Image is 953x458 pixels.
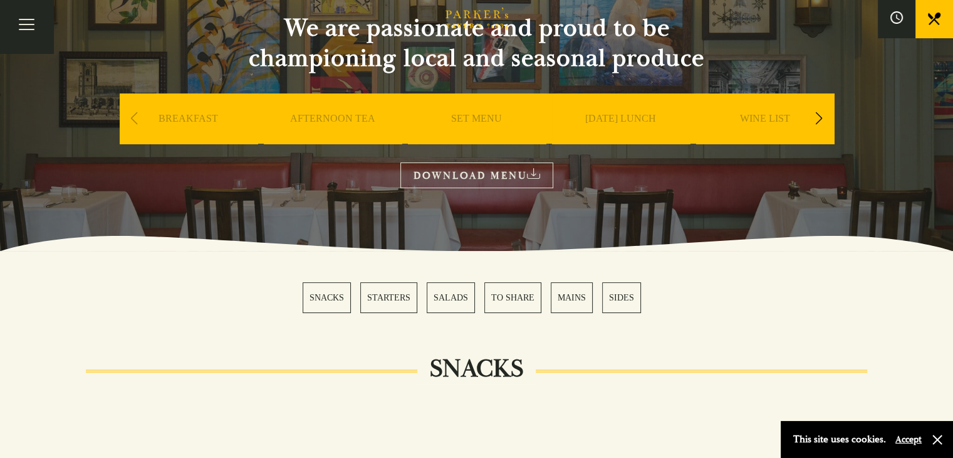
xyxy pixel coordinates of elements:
h2: SNACKS [417,354,536,384]
a: 5 / 6 [551,282,593,313]
a: WINE LIST [740,112,790,162]
a: BREAKFAST [159,112,218,162]
a: 1 / 6 [303,282,351,313]
a: 6 / 6 [602,282,641,313]
a: AFTERNOON TEA [290,112,375,162]
div: 5 / 9 [696,93,834,181]
a: 3 / 6 [427,282,475,313]
h2: We are passionate and proud to be championing local and seasonal produce [226,13,727,73]
div: 3 / 9 [408,93,546,181]
div: 2 / 9 [264,93,402,181]
button: Close and accept [931,434,944,446]
div: 1 / 9 [120,93,258,181]
a: DOWNLOAD MENU [400,162,553,188]
a: 4 / 6 [484,282,541,313]
div: Next slide [811,105,828,132]
p: This site uses cookies. [793,430,886,449]
div: 4 / 9 [552,93,690,181]
div: Previous slide [126,105,143,132]
a: [DATE] LUNCH [585,112,656,162]
a: 2 / 6 [360,282,417,313]
a: SET MENU [451,112,502,162]
button: Accept [895,434,922,445]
